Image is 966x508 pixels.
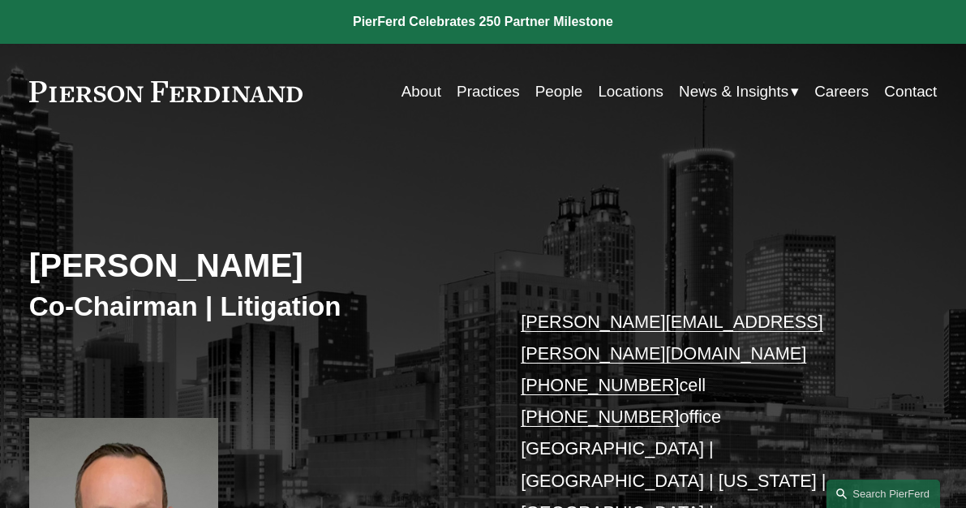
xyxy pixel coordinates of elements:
[521,375,679,395] a: [PHONE_NUMBER]
[457,76,520,107] a: Practices
[826,480,940,508] a: Search this site
[679,78,788,105] span: News & Insights
[29,247,483,286] h2: [PERSON_NAME]
[679,76,799,107] a: folder dropdown
[884,76,937,107] a: Contact
[521,407,679,427] a: [PHONE_NUMBER]
[401,76,441,107] a: About
[814,76,869,107] a: Careers
[521,312,823,364] a: [PERSON_NAME][EMAIL_ADDRESS][PERSON_NAME][DOMAIN_NAME]
[29,290,483,323] h3: Co-Chairman | Litigation
[598,76,663,107] a: Locations
[535,76,583,107] a: People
